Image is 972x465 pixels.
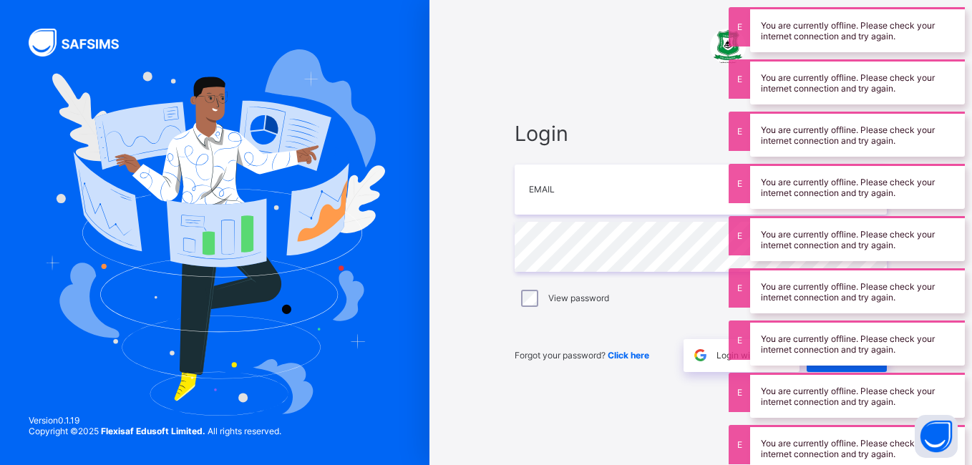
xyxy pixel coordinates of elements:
[915,415,958,458] button: Open asap
[515,350,649,361] span: Forgot your password?
[608,350,649,361] a: Click here
[750,373,965,418] div: You are currently offline. Please check your internet connection and try again.
[692,347,709,363] img: google.396cfc9801f0270233282035f929180a.svg
[750,320,965,366] div: You are currently offline. Please check your internet connection and try again.
[750,7,965,52] div: You are currently offline. Please check your internet connection and try again.
[750,112,965,157] div: You are currently offline. Please check your internet connection and try again.
[29,415,281,426] span: Version 0.1.19
[750,164,965,209] div: You are currently offline. Please check your internet connection and try again.
[548,293,609,303] label: View password
[29,426,281,436] span: Copyright © 2025 All rights reserved.
[515,121,887,146] span: Login
[716,350,789,361] span: Login with Google
[750,59,965,104] div: You are currently offline. Please check your internet connection and try again.
[101,426,205,436] strong: Flexisaf Edusoft Limited.
[750,216,965,261] div: You are currently offline. Please check your internet connection and try again.
[44,49,385,416] img: Hero Image
[750,268,965,313] div: You are currently offline. Please check your internet connection and try again.
[29,29,136,57] img: SAFSIMS Logo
